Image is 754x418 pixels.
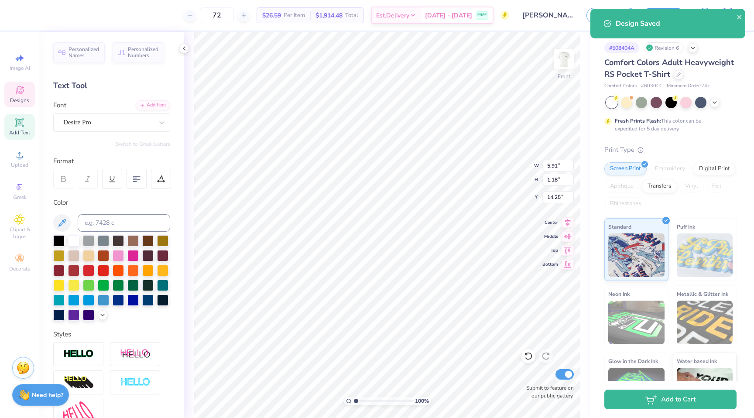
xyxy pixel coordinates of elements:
span: Neon Ink [608,289,630,298]
div: Digital Print [693,162,736,175]
div: Color [53,198,170,208]
img: Front [555,51,572,68]
span: $26.59 [262,11,281,20]
span: Per Item [284,11,305,20]
div: Embroidery [649,162,691,175]
span: Add Text [9,129,30,136]
div: This color can be expedited for 5 day delivery. [615,117,722,133]
span: Upload [11,161,28,168]
img: Puff Ink [677,233,733,277]
span: Glow in the Dark Ink [608,356,658,366]
div: Front [558,72,570,80]
span: Comfort Colors [604,82,637,90]
div: Applique [604,180,639,193]
img: Negative Space [120,377,151,387]
span: $1,914.48 [315,11,343,20]
img: Metallic & Glitter Ink [677,301,733,344]
div: # 508404A [604,42,639,53]
span: 100 % [415,397,429,405]
input: Untitled Design [516,7,580,24]
div: Vinyl [679,180,704,193]
span: Designs [10,97,29,104]
button: Switch to Greek Letters [116,140,170,147]
div: Design Saved [616,18,738,29]
img: 3d Illusion [63,376,94,390]
img: Standard [608,233,665,277]
span: Bottom [542,261,558,267]
span: [DATE] - [DATE] [425,11,472,20]
span: Est. Delivery [376,11,409,20]
img: Glow in the Dark Ink [608,368,665,411]
button: Save as [586,8,636,23]
span: Clipart & logos [4,226,35,240]
span: Water based Ink [677,356,717,366]
button: Add to Cart [604,390,737,409]
span: Minimum Order: 24 + [667,82,710,90]
img: Water based Ink [677,368,733,411]
div: Rhinestones [604,197,647,210]
label: Submit to feature on our public gallery. [521,384,574,400]
div: Revision 6 [644,42,684,53]
span: Center [542,219,558,226]
span: Total [345,11,358,20]
div: Print Type [604,145,737,155]
span: Personalized Numbers [128,46,159,58]
span: Middle [542,233,558,240]
span: # 6030CC [641,82,662,90]
div: Styles [53,329,170,339]
span: Comfort Colors Adult Heavyweight RS Pocket T-Shirt [604,57,734,79]
strong: Fresh Prints Flash: [615,117,661,124]
div: Add Font [136,100,170,110]
span: Decorate [9,265,30,272]
span: Personalized Names [69,46,99,58]
div: Format [53,156,171,166]
div: Text Tool [53,80,170,92]
input: e.g. 7428 c [78,214,170,232]
label: Font [53,100,66,110]
input: – – [200,7,234,23]
span: Image AI [10,65,30,72]
span: FREE [477,12,487,18]
span: Metallic & Glitter Ink [677,289,728,298]
span: Top [542,247,558,254]
img: Neon Ink [608,301,665,344]
div: Screen Print [604,162,647,175]
img: Shadow [120,349,151,360]
img: Stroke [63,349,94,359]
span: Standard [608,222,631,231]
div: Transfers [642,180,677,193]
span: Puff Ink [677,222,695,231]
strong: Need help? [32,391,63,399]
div: Foil [706,180,727,193]
span: Greek [13,194,27,201]
button: close [737,11,743,22]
